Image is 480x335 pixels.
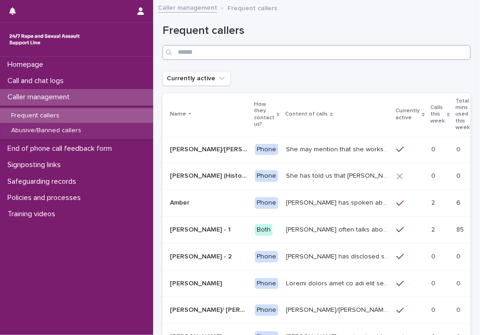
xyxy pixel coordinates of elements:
[170,170,249,180] p: Alison (Historic Plan)
[162,71,231,86] button: Currently active
[456,197,462,207] p: 6
[286,278,391,288] p: Andrew shared that he has been raped and beaten by a group of men in or near his home twice withi...
[255,304,278,316] div: Phone
[170,224,233,234] p: [PERSON_NAME] - 1
[255,251,278,263] div: Phone
[4,161,68,169] p: Signposting links
[170,197,191,207] p: Amber
[170,304,249,314] p: [PERSON_NAME]/ [PERSON_NAME]
[4,144,119,153] p: End of phone call feedback form
[431,251,437,261] p: 0
[286,170,391,180] p: She has told us that Prince Andrew was involved with her abuse. Men from Hollywood (or 'Hollywood...
[430,103,445,126] p: Calls this week
[286,304,391,314] p: Anna/Emma often talks about being raped at gunpoint at the age of 13/14 by her ex-partner, aged 1...
[170,109,186,119] p: Name
[170,144,249,154] p: Abbie/Emily (Anon/'I don't know'/'I can't remember')
[286,197,391,207] p: Amber has spoken about multiple experiences of sexual abuse. Amber told us she is now 18 (as of 0...
[254,99,274,130] p: How they contact us?
[286,251,391,261] p: Amy has disclosed she has survived two rapes, one in the UK and the other in Australia in 2013. S...
[7,30,82,49] img: rhQMoQhaT3yELyF149Cw
[4,77,71,85] p: Call and chat logs
[456,170,462,180] p: 0
[255,144,278,155] div: Phone
[4,193,88,202] p: Policies and processes
[431,197,437,207] p: 2
[4,60,51,69] p: Homepage
[431,144,437,154] p: 0
[4,210,63,219] p: Training videos
[4,127,89,135] p: Abusive/Banned callers
[431,224,437,234] p: 2
[456,224,466,234] p: 85
[4,112,67,120] p: Frequent callers
[286,144,391,154] p: She may mention that she works as a Nanny, looking after two children. Abbie / Emily has let us k...
[4,177,84,186] p: Safeguarding records
[456,278,462,288] p: 0
[431,278,437,288] p: 0
[456,304,462,314] p: 0
[170,278,224,288] p: [PERSON_NAME]
[4,93,77,102] p: Caller management
[227,2,277,13] p: Frequent callers
[431,170,437,180] p: 0
[162,24,471,38] h1: Frequent callers
[396,106,420,123] p: Currently active
[255,170,278,182] div: Phone
[286,224,391,234] p: Amy often talks about being raped a night before or 2 weeks ago or a month ago. She also makes re...
[170,251,234,261] p: [PERSON_NAME] - 2
[255,224,272,236] div: Both
[162,45,471,60] input: Search
[456,251,462,261] p: 0
[455,96,470,133] p: Total mins used this week
[431,304,437,314] p: 0
[255,197,278,209] div: Phone
[158,2,217,13] a: Caller management
[255,278,278,290] div: Phone
[285,109,328,119] p: Content of calls
[456,144,462,154] p: 0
